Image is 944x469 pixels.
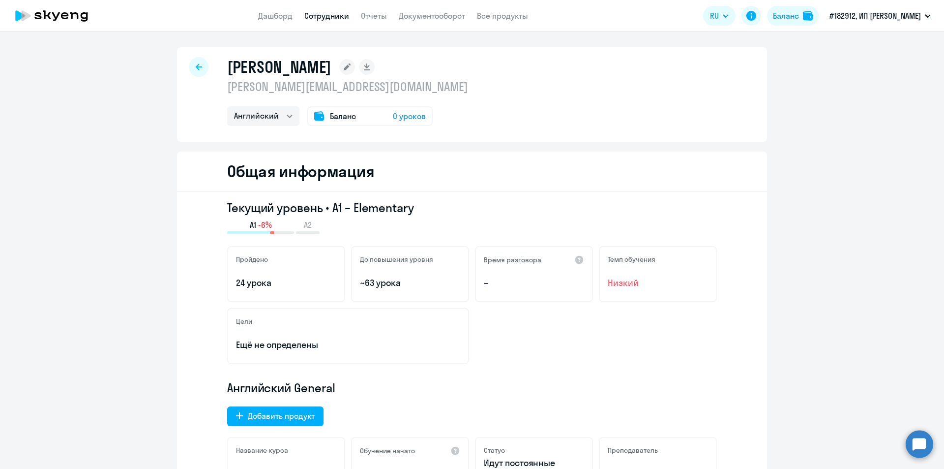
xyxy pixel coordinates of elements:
[393,110,426,122] span: 0 уроков
[825,4,936,28] button: #182912, ИП [PERSON_NAME]
[608,255,655,264] h5: Темп обучения
[248,410,315,422] div: Добавить продукт
[360,277,460,289] p: ~63 урока
[330,110,356,122] span: Баланс
[236,446,288,455] h5: Название курса
[227,57,331,77] h1: [PERSON_NAME]
[484,255,541,264] h5: Время разговора
[608,446,658,455] h5: Преподаватель
[773,10,799,22] div: Баланс
[227,380,335,396] span: Английский General
[767,6,819,26] button: Балансbalance
[258,219,272,230] span: -6%
[484,446,505,455] h5: Статус
[258,11,293,21] a: Дашборд
[608,277,708,289] span: Низкий
[703,6,736,26] button: RU
[361,11,387,21] a: Отчеты
[227,161,374,181] h2: Общая информация
[484,277,584,289] p: –
[250,219,256,230] span: A1
[710,10,719,22] span: RU
[227,406,324,426] button: Добавить продукт
[236,255,268,264] h5: Пройдено
[304,11,349,21] a: Сотрудники
[227,200,717,216] h3: Текущий уровень • A1 – Elementary
[803,11,813,21] img: balance
[360,255,433,264] h5: До повышения уровня
[236,339,460,351] p: Ещё не определены
[236,277,336,289] p: 24 урока
[304,219,312,230] span: A2
[360,446,415,455] h5: Обучение начато
[399,11,465,21] a: Документооборот
[829,10,921,22] p: #182912, ИП [PERSON_NAME]
[227,79,468,94] p: [PERSON_NAME][EMAIL_ADDRESS][DOMAIN_NAME]
[236,317,252,326] h5: Цели
[477,11,528,21] a: Все продукты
